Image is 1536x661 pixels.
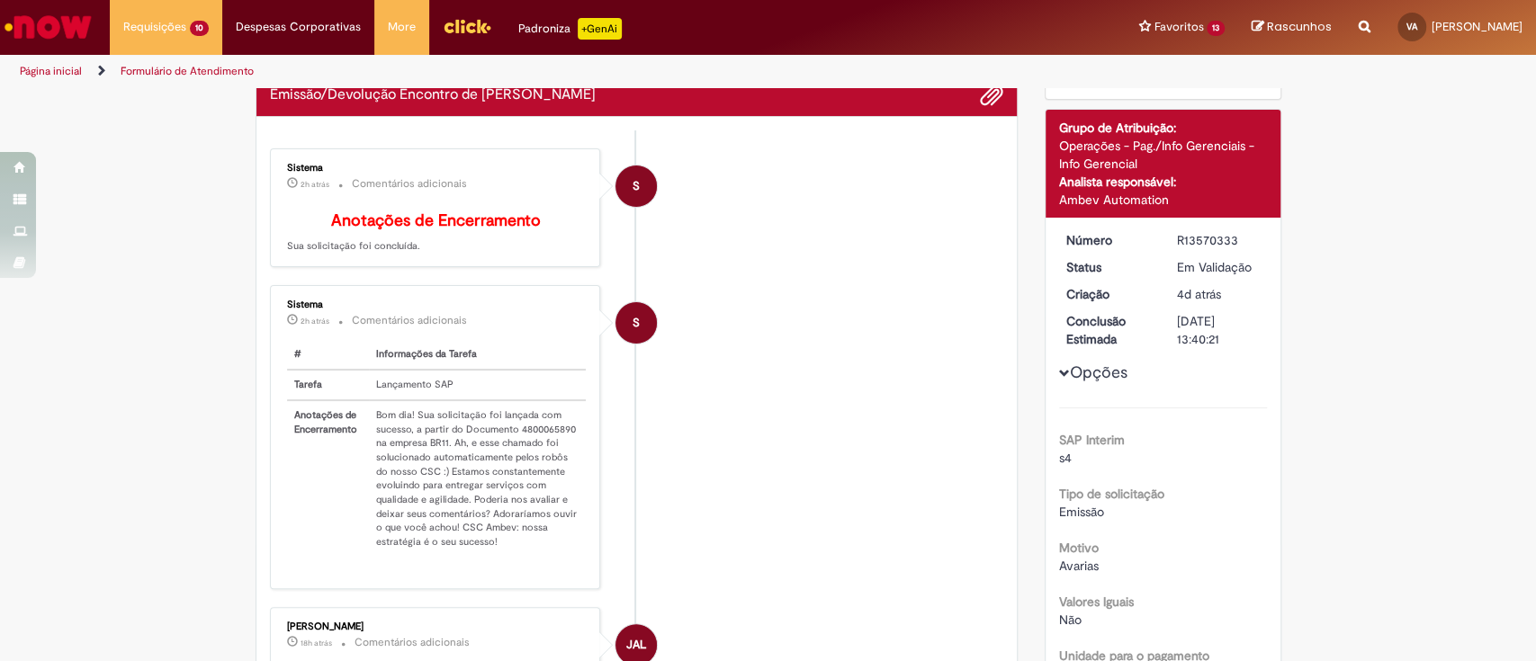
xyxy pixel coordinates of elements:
[190,21,209,36] span: 10
[1406,21,1417,32] span: VA
[615,165,657,207] div: System
[1053,285,1163,303] dt: Criação
[1059,594,1134,610] b: Valores Iguais
[1177,312,1261,348] div: [DATE] 13:40:21
[287,621,587,632] div: [PERSON_NAME]
[287,370,369,400] th: Tarefa
[1252,19,1332,36] a: Rascunhos
[1267,18,1332,35] span: Rascunhos
[633,301,640,344] span: S
[301,316,329,326] span: 2h atrás
[301,179,329,190] span: 2h atrás
[287,299,587,310] div: Sistema
[615,302,657,344] div: System
[1059,432,1125,448] b: SAP Interim
[287,340,369,370] th: #
[443,13,491,40] img: click_logo_yellow_360x200.png
[1059,504,1104,520] span: Emissão
[1059,558,1099,574] span: Avarias
[13,55,1011,88] ul: Trilhas de página
[236,18,361,36] span: Despesas Corporativas
[301,638,332,648] span: 18h atrás
[2,9,94,45] img: ServiceNow
[270,87,596,103] h2: Emissão/Devolução Encontro de Contas Fornecedor Histórico de tíquete
[355,635,470,650] small: Comentários adicionais
[331,210,541,231] b: Anotações de Encerramento
[1207,21,1225,36] span: 13
[1059,450,1072,466] span: s4
[287,212,587,254] p: Sua solicitação foi concluída.
[980,84,1003,107] button: Adicionar anexos
[1177,231,1261,249] div: R13570333
[301,179,329,190] time: 29/09/2025 10:11:45
[1154,18,1203,36] span: Favoritos
[301,638,332,648] time: 28/09/2025 18:20:13
[1059,119,1267,137] div: Grupo de Atribuição:
[369,340,587,370] th: Informações da Tarefa
[287,163,587,174] div: Sistema
[1053,231,1163,249] dt: Número
[369,370,587,400] td: Lançamento SAP
[388,18,416,36] span: More
[633,165,640,208] span: S
[1177,286,1221,302] span: 4d atrás
[352,176,467,192] small: Comentários adicionais
[1053,312,1163,348] dt: Conclusão Estimada
[369,400,587,557] td: Bom dia! Sua solicitação foi lançada com sucesso, a partir do Documento 4800065890 na empresa BR1...
[121,64,254,78] a: Formulário de Atendimento
[287,400,369,557] th: Anotações de Encerramento
[1177,258,1261,276] div: Em Validação
[1432,19,1523,34] span: [PERSON_NAME]
[1059,137,1267,173] div: Operações - Pag./Info Gerenciais - Info Gerencial
[1059,173,1267,191] div: Analista responsável:
[1177,285,1261,303] div: 26/09/2025 12:04:49
[1059,486,1164,502] b: Tipo de solicitação
[1059,612,1082,628] span: Não
[1053,258,1163,276] dt: Status
[1177,286,1221,302] time: 26/09/2025 12:04:49
[1059,191,1267,209] div: Ambev Automation
[301,316,329,326] time: 29/09/2025 10:11:43
[352,313,467,328] small: Comentários adicionais
[518,18,622,40] div: Padroniza
[20,64,82,78] a: Página inicial
[578,18,622,40] p: +GenAi
[123,18,186,36] span: Requisições
[1059,540,1099,556] b: Motivo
